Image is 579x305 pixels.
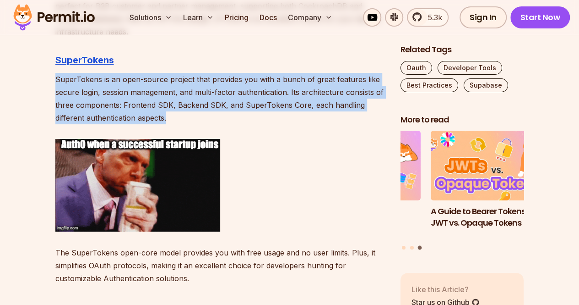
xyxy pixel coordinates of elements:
[400,131,524,251] div: Posts
[400,78,458,92] a: Best Practices
[431,131,554,240] a: A Guide to Bearer Tokens: JWT vs. Opaque TokensA Guide to Bearer Tokens: JWT vs. Opaque Tokens
[402,246,406,250] button: Go to slide 1
[400,44,524,55] h2: Related Tags
[460,6,507,28] a: Sign In
[464,78,508,92] a: Supabase
[298,131,421,201] img: Policy-Based Access Control (PBAC) Isn’t as Great as You Think
[55,139,220,232] img: 88f4w9.gif
[55,73,386,124] p: SuperTokens is an open-source project that provides you with a bunch of great features like secur...
[298,206,421,240] h3: Policy-Based Access Control (PBAC) Isn’t as Great as You Think
[400,114,524,126] h2: More to read
[422,12,442,23] span: 5.3k
[510,6,570,28] a: Start Now
[431,206,554,229] h3: A Guide to Bearer Tokens: JWT vs. Opaque Tokens
[126,8,176,27] button: Solutions
[179,8,217,27] button: Learn
[256,8,281,27] a: Docs
[431,131,554,201] img: A Guide to Bearer Tokens: JWT vs. Opaque Tokens
[298,131,421,240] li: 2 of 3
[418,246,422,250] button: Go to slide 3
[410,246,414,250] button: Go to slide 2
[9,2,99,33] img: Permit logo
[55,55,114,66] a: SuperTokens
[284,8,336,27] button: Company
[431,131,554,240] li: 3 of 3
[411,284,480,295] p: Like this Article?
[400,61,432,75] a: Oauth
[55,246,386,285] p: The SuperTokens open-core model provides you with free usage and no user limits. Plus, it simplif...
[438,61,502,75] a: Developer Tools
[221,8,252,27] a: Pricing
[407,8,449,27] a: 5.3k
